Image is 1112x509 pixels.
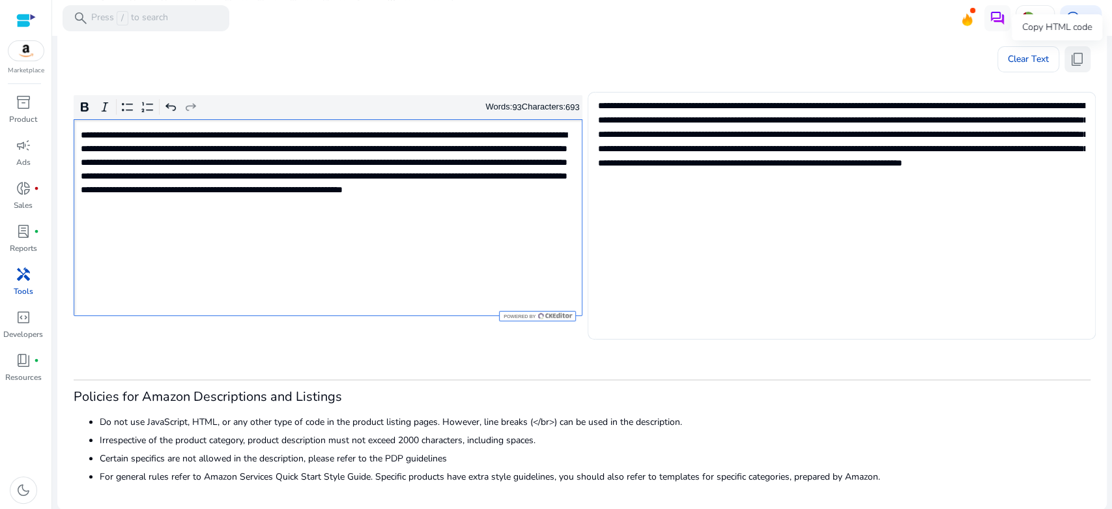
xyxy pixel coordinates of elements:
[16,224,31,239] span: lab_profile
[9,113,37,125] p: Product
[34,358,39,363] span: fiber_manual_record
[16,95,31,110] span: inventory_2
[1065,10,1081,26] span: account_circle
[16,267,31,282] span: handyman
[1064,46,1091,72] button: content_copy
[16,482,31,498] span: dark_mode
[5,371,42,383] p: Resources
[1012,14,1102,40] div: Copy HTML code
[34,229,39,234] span: fiber_manual_record
[997,46,1059,72] button: Clear Text
[512,102,521,112] label: 93
[14,285,33,297] p: Tools
[100,433,1091,447] li: Irrespective of the product category, product description must not exceed 2000 characters, includ...
[1070,51,1085,67] span: content_copy
[16,138,31,153] span: campaign
[16,156,31,168] p: Ads
[1021,12,1034,25] img: ae.svg
[100,470,1091,484] li: For general rules refer to Amazon Services Quick Start Style Guide. Specific products have extra ...
[14,199,33,211] p: Sales
[3,328,43,340] p: Developers
[1008,46,1049,72] span: Clear Text
[74,389,1091,405] h3: Policies for Amazon Descriptions and Listings
[73,10,89,26] span: search
[91,11,168,25] p: Press to search
[74,95,582,120] div: Editor toolbar
[16,181,31,196] span: donut_small
[565,102,580,112] label: 693
[74,119,582,316] div: Rich Text Editor. Editing area: main. Press Alt+0 for help.
[100,415,1091,429] li: Do not use JavaScript, HTML, or any other type of code in the product listing pages. However, lin...
[1037,7,1049,29] p: AE
[16,310,31,325] span: code_blocks
[117,11,128,25] span: /
[1081,10,1096,26] span: keyboard_arrow_down
[8,41,44,61] img: amazon.svg
[10,242,37,254] p: Reports
[502,313,535,319] span: Powered by
[16,353,31,368] span: book_4
[8,66,44,76] p: Marketplace
[485,99,579,115] div: Words: Characters:
[34,186,39,191] span: fiber_manual_record
[100,452,1091,465] li: Certain specifics are not allowed in the description, please refer to the PDP guidelines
